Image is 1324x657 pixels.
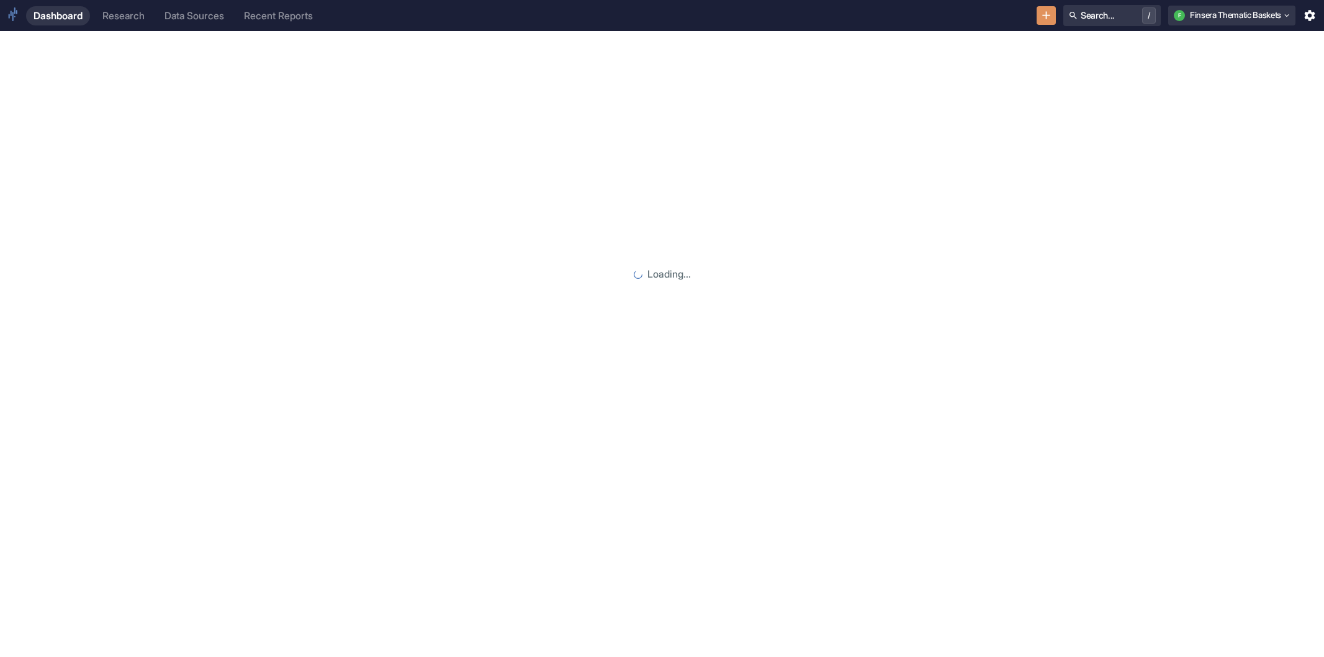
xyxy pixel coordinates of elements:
[164,10,224,22] div: Data Sources
[647,267,691,282] p: Loading...
[1063,5,1161,26] button: Search.../
[1174,10,1185,21] div: F
[1037,6,1056,25] button: New Resource
[26,6,90,25] a: Dashboard
[95,6,152,25] a: Research
[1168,6,1295,25] button: FFinsera Thematic Baskets
[102,10,145,22] div: Research
[236,6,320,25] a: Recent Reports
[34,10,83,22] div: Dashboard
[157,6,232,25] a: Data Sources
[244,10,313,22] div: Recent Reports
